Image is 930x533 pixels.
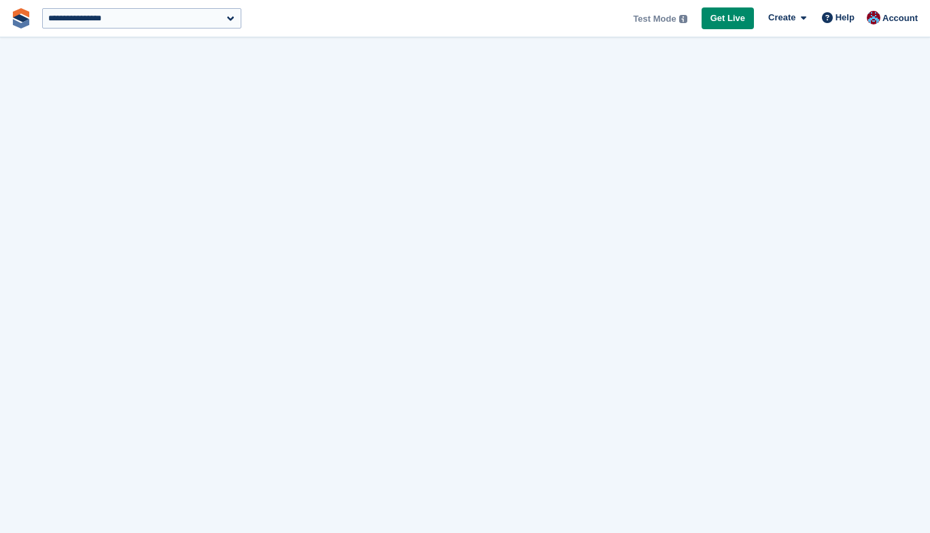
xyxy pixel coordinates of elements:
span: Create [768,11,795,24]
span: Get Live [710,12,745,25]
img: icon-info-grey-7440780725fd019a000dd9b08b2336e03edf1995a4989e88bcd33f0948082b44.svg [679,15,687,23]
span: Help [836,11,855,24]
img: David Hughes [867,11,880,24]
img: stora-icon-8386f47178a22dfd0bd8f6a31ec36ba5ce8667c1dd55bd0f319d3a0aa187defe.svg [11,8,31,29]
a: Get Live [702,7,754,30]
span: Account [882,12,918,25]
span: Test Mode [633,12,676,26]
